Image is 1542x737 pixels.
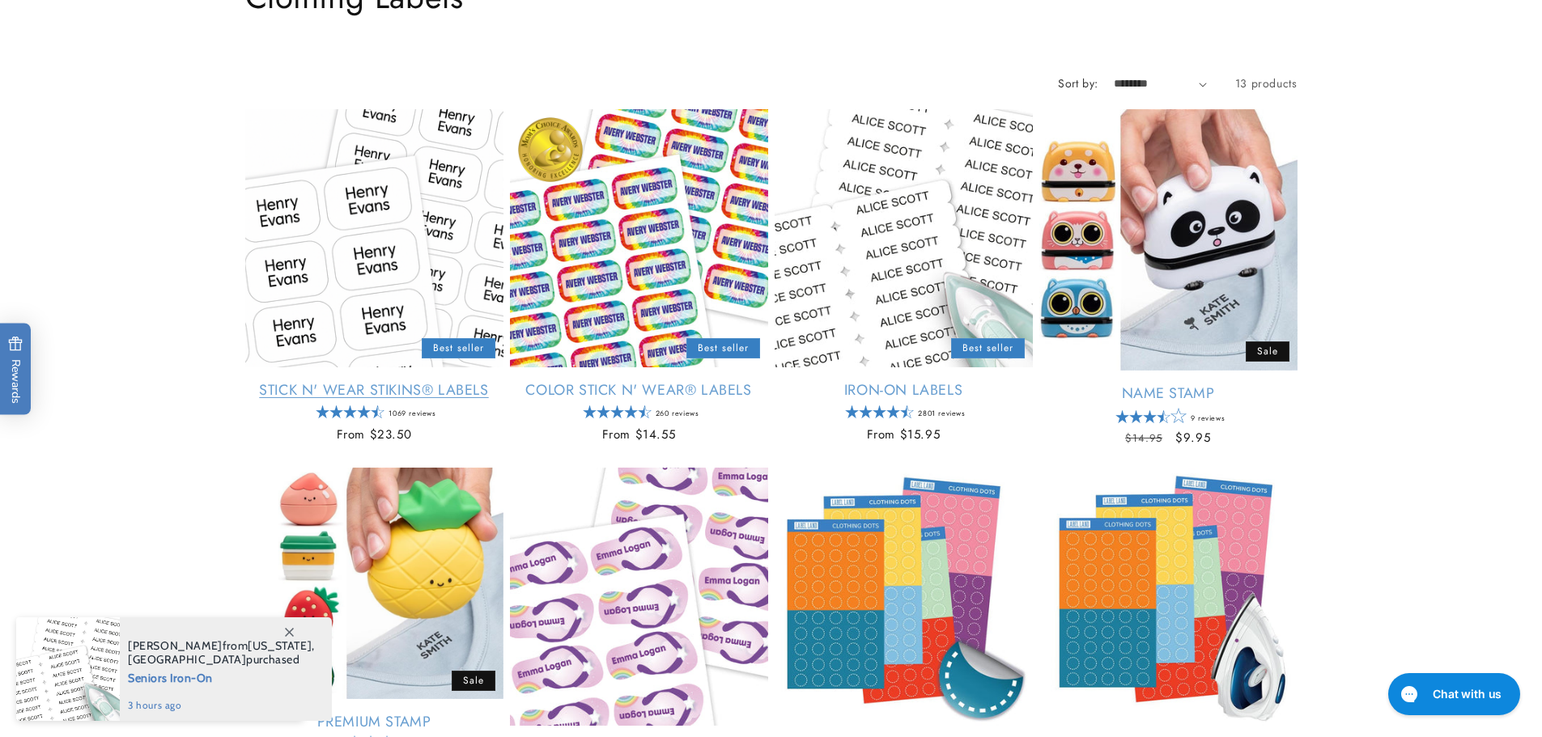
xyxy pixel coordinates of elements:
[510,381,768,400] a: Color Stick N' Wear® Labels
[1058,75,1098,91] label: Sort by:
[245,381,503,400] a: Stick N' Wear Stikins® Labels
[128,639,315,667] span: from , purchased
[1039,384,1298,403] a: Name Stamp
[1380,667,1526,721] iframe: Gorgias live chat messenger
[245,713,503,731] a: Premium Stamp
[8,336,23,403] span: Rewards
[1235,75,1298,91] span: 13 products
[128,667,315,687] span: Seniors Iron-On
[775,381,1033,400] a: Iron-On Labels
[13,608,205,656] iframe: Sign Up via Text for Offers
[248,638,312,653] span: [US_STATE]
[128,698,315,713] span: 3 hours ago
[128,652,246,667] span: [GEOGRAPHIC_DATA]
